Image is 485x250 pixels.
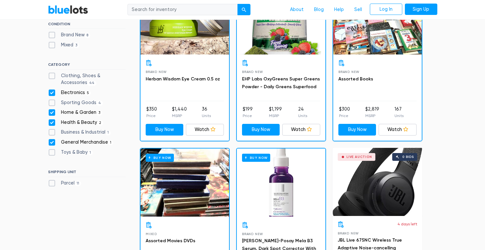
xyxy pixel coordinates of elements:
span: Brand New [338,232,359,235]
a: Watch [379,124,417,136]
p: Price [243,113,253,119]
span: Brand New [242,70,263,74]
li: $300 [339,106,350,119]
label: Health & Beauty [48,119,103,126]
a: Sign Up [405,4,437,15]
li: $350 [146,106,157,119]
p: MSRP [269,113,282,119]
span: 1 [88,150,93,155]
a: Log In [370,4,402,15]
span: Mixed [146,232,157,236]
div: 0 bids [402,155,414,159]
li: 167 [394,106,404,119]
span: Brand New [146,70,167,74]
a: Buy Now [146,124,184,136]
span: 1 [108,140,114,145]
h6: CONDITION [48,22,126,29]
a: Assorted Books [338,76,373,82]
div: Live Auction [346,155,372,159]
label: Brand New [48,31,91,39]
p: Units [298,113,307,119]
h6: SHIPPING UNIT [48,170,126,177]
p: MSRP [172,113,187,119]
a: Buy Now [242,124,280,136]
span: 44 [87,81,97,86]
span: 8 [85,33,91,38]
li: 24 [298,106,307,119]
li: $199 [243,106,253,119]
label: Home & Garden [48,109,103,116]
a: About [285,4,309,16]
li: $1,440 [172,106,187,119]
span: 3 [96,110,103,115]
a: EHP Labs OxyGreens Super Greens Powder - Daily Greens Superfood [242,76,320,89]
span: Brand New [242,232,263,236]
p: Units [202,113,211,119]
h6: CATEGORY [48,62,126,69]
a: Assorted Movies DVDs [146,238,195,244]
label: Sporting Goods [48,99,103,106]
a: Live Auction 0 bids [333,148,422,216]
li: $1,199 [269,106,282,119]
span: 11 [75,181,81,186]
input: Search for inventory [127,4,238,16]
label: General Merchandise [48,139,114,146]
span: 3 [73,43,79,48]
a: Help [329,4,349,16]
a: Buy Now [140,149,229,217]
label: Clothing, Shoes & Accessories [48,72,126,86]
span: 2 [97,120,103,125]
a: Blog [309,4,329,16]
label: Mixed [48,42,79,49]
p: MSRP [365,113,379,119]
label: Parcel [48,180,81,187]
a: Watch [186,124,224,136]
p: Price [146,113,157,119]
label: Electronics [48,89,91,96]
span: 4 [96,101,103,106]
a: Sell [349,4,367,16]
a: Watch [282,124,320,136]
a: Buy Now [338,124,376,136]
span: Brand New [338,70,359,74]
a: BlueLots [48,5,88,14]
p: Units [394,113,404,119]
h6: Buy Now [242,154,270,162]
a: Buy Now [237,149,325,217]
p: Price [339,113,350,119]
a: Herban Wisdom Eye Cream 0.5 oz [146,76,220,82]
li: 36 [202,106,211,119]
label: Business & Industrial [48,129,111,136]
li: $2,819 [365,106,379,119]
span: 5 [85,90,91,96]
p: 4 days left [397,221,417,227]
h6: Buy Now [146,154,174,162]
span: 1 [105,130,111,136]
label: Toys & Baby [48,149,93,156]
